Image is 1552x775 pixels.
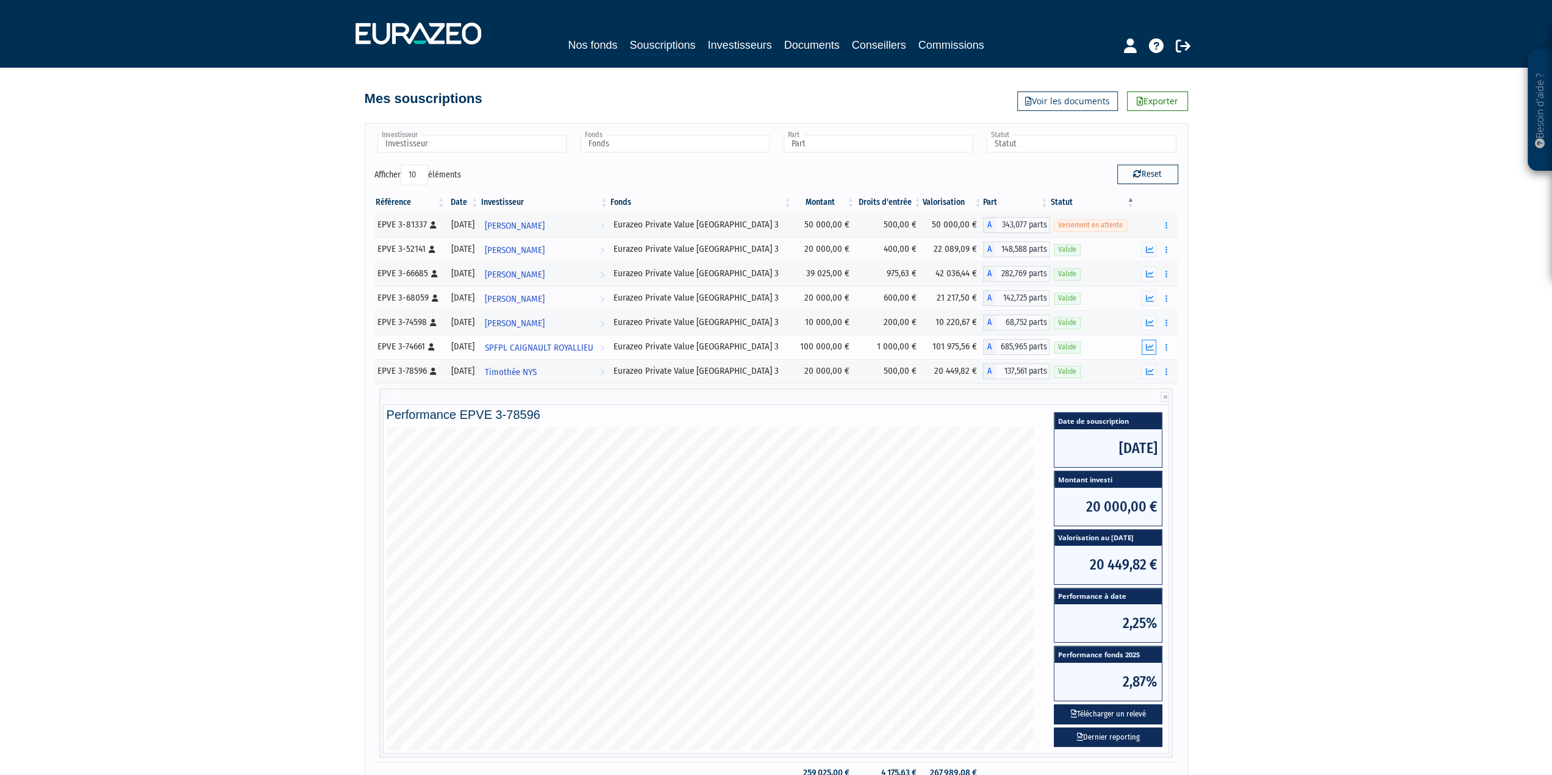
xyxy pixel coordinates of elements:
[377,365,442,377] div: EPVE 3-78596
[377,218,442,231] div: EPVE 3-81337
[1127,91,1188,111] a: Exporter
[1054,220,1127,231] span: Versement en attente
[480,286,609,310] a: [PERSON_NAME]
[480,310,609,335] a: [PERSON_NAME]
[600,239,604,262] i: Voir l'investisseur
[856,192,923,213] th: Droits d'entrée: activer pour trier la colonne par ordre croissant
[923,237,983,262] td: 22 089,09 €
[1054,341,1081,353] span: Valide
[983,266,995,282] span: A
[995,315,1050,330] span: 68,752 parts
[856,213,923,237] td: 500,00 €
[431,270,438,277] i: [Français] Personne physique
[613,218,789,231] div: Eurazeo Private Value [GEOGRAPHIC_DATA] 3
[1054,530,1162,546] span: Valorisation au [DATE]
[856,310,923,335] td: 200,00 €
[923,310,983,335] td: 10 220,67 €
[793,359,856,384] td: 20 000,00 €
[983,241,1050,257] div: A - Eurazeo Private Value Europe 3
[485,239,545,262] span: [PERSON_NAME]
[600,312,604,335] i: Voir l'investisseur
[451,291,476,304] div: [DATE]
[856,262,923,286] td: 975,63 €
[856,237,923,262] td: 400,00 €
[401,165,428,185] select: Afficheréléments
[451,316,476,329] div: [DATE]
[613,291,789,304] div: Eurazeo Private Value [GEOGRAPHIC_DATA] 3
[793,237,856,262] td: 20 000,00 €
[485,263,545,286] span: [PERSON_NAME]
[1054,663,1162,701] span: 2,87%
[356,23,481,45] img: 1732889491-logotype_eurazeo_blanc_rvb.png
[856,286,923,310] td: 600,00 €
[377,267,442,280] div: EPVE 3-66685
[1054,413,1162,429] span: Date de souscription
[793,213,856,237] td: 50 000,00 €
[995,241,1050,257] span: 148,588 parts
[793,286,856,310] td: 20 000,00 €
[707,37,771,54] a: Investisseurs
[485,312,545,335] span: [PERSON_NAME]
[600,215,604,237] i: Voir l'investisseur
[600,288,604,310] i: Voir l'investisseur
[793,335,856,359] td: 100 000,00 €
[983,363,995,379] span: A
[1054,317,1081,329] span: Valide
[613,243,789,255] div: Eurazeo Private Value [GEOGRAPHIC_DATA] 3
[983,290,1050,306] div: A - Eurazeo Private Value Europe 3
[480,359,609,384] a: Timothée NYS
[613,340,789,353] div: Eurazeo Private Value [GEOGRAPHIC_DATA] 3
[1054,429,1162,467] span: [DATE]
[983,339,1050,355] div: A - Eurazeo Private Value Europe 3
[983,217,995,233] span: A
[983,217,1050,233] div: A - Eurazeo Private Value Europe 3
[856,335,923,359] td: 1 000,00 €
[995,363,1050,379] span: 137,561 parts
[923,286,983,310] td: 21 217,50 €
[1117,165,1178,184] button: Reset
[1054,546,1162,584] span: 20 449,82 €
[600,337,604,359] i: Voir l'investisseur
[629,37,695,55] a: Souscriptions
[600,263,604,286] i: Voir l'investisseur
[430,319,437,326] i: [Français] Personne physique
[451,340,476,353] div: [DATE]
[1017,91,1118,111] a: Voir les documents
[983,192,1050,213] th: Part: activer pour trier la colonne par ordre croissant
[852,37,906,54] a: Conseillers
[1054,646,1162,663] span: Performance fonds 2025
[480,213,609,237] a: [PERSON_NAME]
[568,37,617,54] a: Nos fonds
[1054,366,1081,377] span: Valide
[1054,244,1081,255] span: Valide
[784,37,840,54] a: Documents
[609,192,793,213] th: Fonds: activer pour trier la colonne par ordre croissant
[377,340,442,353] div: EPVE 3-74661
[1054,471,1162,488] span: Montant investi
[983,339,995,355] span: A
[485,288,545,310] span: [PERSON_NAME]
[1050,192,1136,213] th: Statut : activer pour trier la colonne par ordre d&eacute;croissant
[377,316,442,329] div: EPVE 3-74598
[613,267,789,280] div: Eurazeo Private Value [GEOGRAPHIC_DATA] 3
[485,361,537,384] span: Timothée NYS
[480,237,609,262] a: [PERSON_NAME]
[365,91,482,106] h4: Mes souscriptions
[918,37,984,54] a: Commissions
[1054,604,1162,642] span: 2,25%
[377,243,442,255] div: EPVE 3-52141
[983,363,1050,379] div: A - Eurazeo Private Value Europe 3
[485,337,593,359] span: SPFPL CAIGNAULT ROYALLIEU
[387,408,1166,421] h4: Performance EPVE 3-78596
[374,165,461,185] label: Afficher éléments
[451,365,476,377] div: [DATE]
[923,192,983,213] th: Valorisation: activer pour trier la colonne par ordre croissant
[1054,488,1162,526] span: 20 000,00 €
[983,266,1050,282] div: A - Eurazeo Private Value Europe 3
[983,241,995,257] span: A
[430,368,437,375] i: [Français] Personne physique
[480,192,609,213] th: Investisseur: activer pour trier la colonne par ordre croissant
[1054,727,1162,748] a: Dernier reporting
[480,335,609,359] a: SPFPL CAIGNAULT ROYALLIEU
[793,310,856,335] td: 10 000,00 €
